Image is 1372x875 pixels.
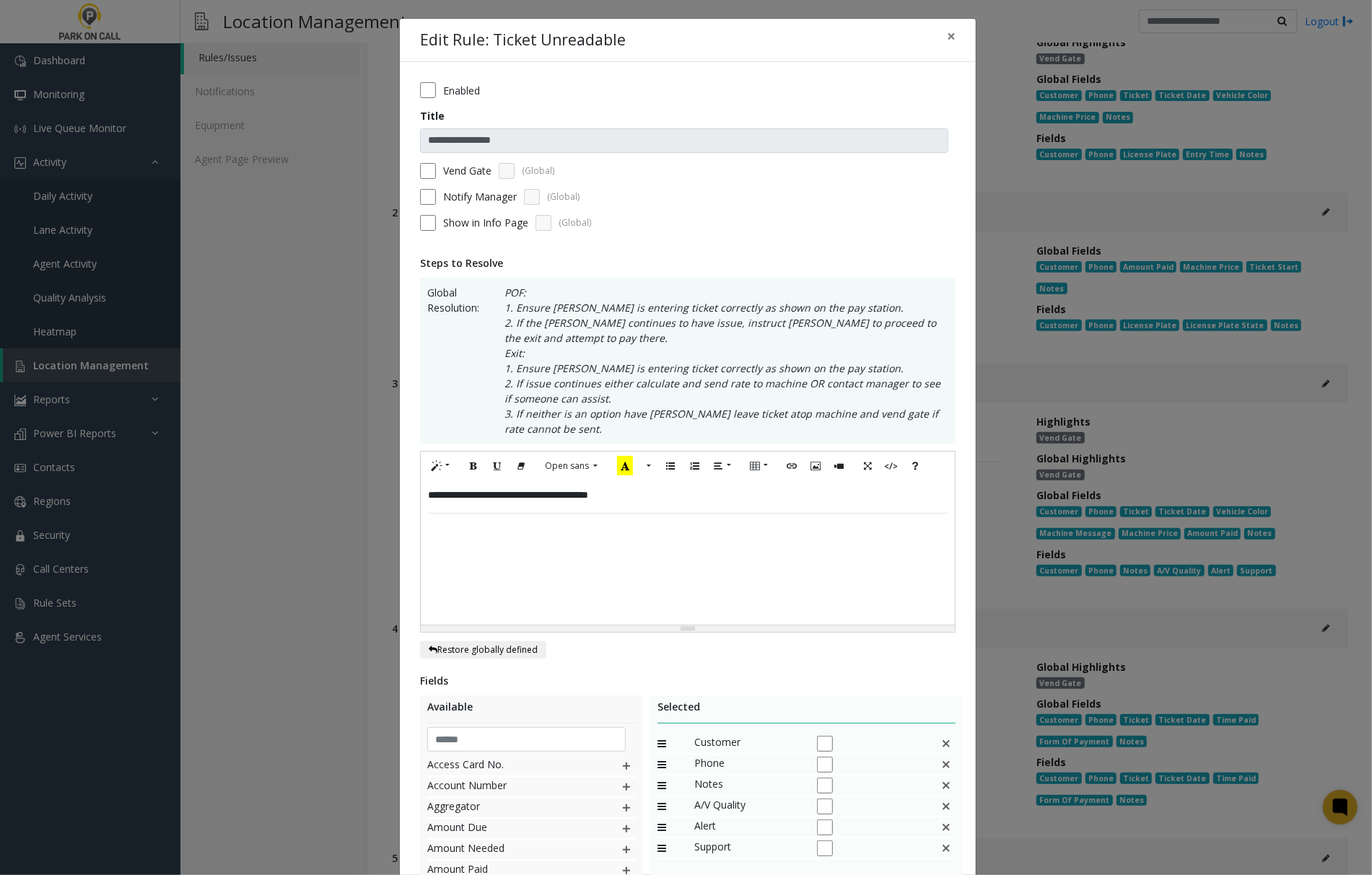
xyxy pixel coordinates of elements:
[855,455,880,478] button: Full Screen
[427,840,591,859] span: Amount Needed
[694,818,803,837] span: Alert
[682,455,707,478] button: Ordered list (CTRL+SHIFT+NUM8)
[485,455,510,478] button: Underline (CTRL+U)
[621,819,632,838] img: plusIcon.svg
[420,255,956,271] div: Steps to Resolve
[694,755,803,774] span: Phone
[694,797,803,816] span: A/V Quality
[779,455,804,478] button: Link (CTRL+K)
[420,108,445,123] label: Title
[694,734,803,753] span: Customer
[443,215,528,230] span: Show in Info Page
[537,455,606,477] button: Font Family
[443,83,480,98] label: Enabled
[940,797,952,816] img: This is a default field and cannot be deleted.
[657,699,956,724] div: Selected
[658,455,683,478] button: Unordered list (CTRL+SHIFT+NUM7)
[443,189,517,204] label: Notify Manager
[547,190,580,203] span: (Global)
[420,673,956,688] div: Fields
[443,163,491,178] label: Vend Gate
[420,641,546,659] button: Restore globally defined
[694,839,803,858] span: Support
[803,455,828,478] button: Picture
[420,29,626,52] h4: Edit Rule: Ticket Unreadable
[490,285,948,436] p: POF: 1. Ensure [PERSON_NAME] is entering ticket correctly as shown on the pay station. 2. If the ...
[640,455,655,478] button: More Color
[427,285,490,436] span: Global Resolution:
[694,776,803,795] span: Notes
[621,757,632,775] img: plusIcon.svg
[427,757,591,775] span: Access Card No.
[937,19,966,54] button: Close
[743,455,776,478] button: Table
[545,460,589,472] span: Open sans
[940,755,952,774] img: false
[940,839,952,858] img: This is a default field and cannot be deleted.
[621,799,632,817] img: plusIcon.svg
[559,216,591,229] span: (Global)
[461,455,486,478] button: Bold (CTRL+B)
[427,819,591,838] span: Amount Due
[421,625,955,632] div: Resize
[621,778,632,796] img: plusIcon.svg
[879,455,904,478] button: Code View
[940,776,952,795] img: This is a default field and cannot be deleted.
[424,455,458,478] button: Style
[427,778,591,796] span: Account Number
[522,164,554,177] span: (Global)
[827,455,852,478] button: Video
[609,455,641,478] button: Recent Color
[947,26,956,46] span: ×
[940,734,952,753] img: false
[706,455,739,478] button: Paragraph
[427,699,636,724] div: Available
[509,455,533,478] button: Remove Font Style (CTRL+\)
[427,799,591,817] span: Aggregator
[903,455,927,478] button: Help
[940,818,952,837] img: This is a default field and cannot be deleted.
[621,840,632,859] img: plusIcon.svg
